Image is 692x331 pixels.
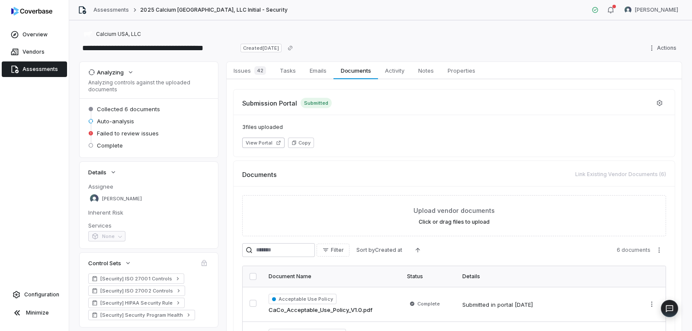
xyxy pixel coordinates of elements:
span: Documents [337,65,375,76]
button: View Portal [242,138,285,148]
span: Documents [242,170,277,179]
a: [Security] Security Program Health [88,310,195,320]
button: Filter [317,244,349,257]
button: Details [86,164,119,180]
a: [Security] ISO 27001 Controls [88,273,184,284]
button: Ascending [409,244,426,257]
span: 3 files uploaded [242,124,666,131]
span: Vendors [22,48,45,55]
img: Arun Muthu avatar [625,6,631,13]
span: Complete [417,300,440,307]
span: Filter [331,247,344,254]
label: Click or drag files to upload [419,219,490,225]
button: Control Sets [86,255,134,271]
span: [PERSON_NAME] [635,6,678,13]
dt: Services [88,222,209,229]
span: [Security] ISO 27001 Controls [100,275,172,282]
span: Notes [415,65,437,76]
span: Emails [306,65,330,76]
span: [Security] Security Program Health [100,312,183,318]
span: [PERSON_NAME] [102,196,142,202]
a: [Security] ISO 27002 Controls [88,286,185,296]
button: Copy [288,138,314,148]
a: Assessments [2,61,67,77]
button: Sort byCreated at [351,244,407,257]
img: logo-D7KZi-bG.svg [11,7,52,16]
span: Acceptable Use Policy [269,294,336,304]
div: Submitted in portal [462,301,533,309]
span: Control Sets [88,259,121,267]
span: 2025 Calcium [GEOGRAPHIC_DATA], LLC Initial - Security [140,6,287,13]
span: Auto-analysis [97,117,134,125]
button: https://calciumco.com/Calcium USA, LLC [81,26,144,42]
span: Created [DATE] [240,44,281,52]
span: Tasks [276,65,299,76]
button: Copy link [282,40,298,56]
span: Submitted [301,98,332,108]
button: Minimize [3,304,65,321]
p: Analyzing controls against the uploaded documents [88,79,209,93]
span: Minimize [26,309,49,316]
div: Status [407,273,452,280]
button: More actions [652,244,666,257]
span: Activity [381,65,408,76]
span: Failed to review issues [97,129,159,137]
span: 6 documents [617,247,650,254]
dt: Assignee [88,183,209,190]
button: More actions [645,298,659,311]
a: [Security] HIPAA Security Rule [88,298,185,308]
span: 42 [254,66,266,75]
span: Issues [230,64,269,77]
span: Submission Portal [242,99,297,108]
span: Overview [22,31,48,38]
div: Document Name [269,273,397,280]
a: Assessments [93,6,129,13]
div: Analyzing [88,68,124,76]
div: Details [462,273,634,280]
span: Details [88,168,106,176]
button: Arun Muthu avatar[PERSON_NAME] [619,3,683,16]
span: Assessments [22,66,58,73]
a: Vendors [2,44,67,60]
a: CaCo_Acceptable_Use_Policy_V1.0.pdf [269,306,372,315]
dt: Inherent Risk [88,209,209,216]
a: Configuration [3,287,65,302]
span: Properties [444,65,479,76]
span: Collected 6 documents [97,105,160,113]
span: Upload vendor documents [413,206,495,215]
span: [Security] ISO 27002 Controls [100,287,173,294]
button: Actions [646,42,682,55]
div: [DATE] [515,301,533,309]
img: Arun Muthu avatar [90,194,99,203]
span: Configuration [24,291,59,298]
span: [Security] HIPAA Security Rule [100,299,173,306]
svg: Ascending [414,247,421,254]
span: Complete [97,141,123,149]
span: Calcium USA, LLC [96,31,141,38]
a: Overview [2,27,67,42]
button: Analyzing [86,64,137,80]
